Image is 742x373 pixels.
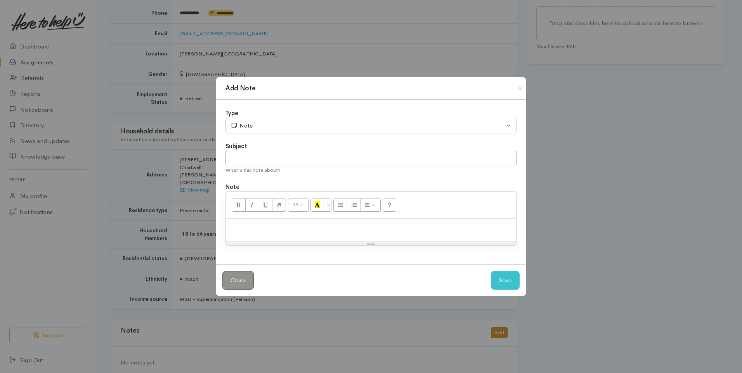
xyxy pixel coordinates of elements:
[225,83,255,93] h1: Add Note
[361,199,381,212] button: Paragraph
[293,201,298,208] span: 15
[272,199,286,212] button: Remove Font Style (CTRL+\)
[347,199,361,212] button: Ordered list (CTRL+SHIFT+NUM8)
[225,109,238,118] label: Type
[225,118,517,134] button: Note
[232,199,246,212] button: Bold (CTRL+B)
[383,199,397,212] button: Help
[225,142,247,151] label: Subject
[324,199,331,212] button: More Color
[222,271,254,290] button: Close
[288,199,309,212] button: Font Size
[259,199,273,212] button: Underline (CTRL+U)
[225,183,239,192] label: Note
[226,242,516,245] div: Resize
[245,199,259,212] button: Italic (CTRL+I)
[310,199,324,212] button: Recent Color
[514,84,526,93] button: Close
[225,166,517,174] div: What's this note about?
[333,199,347,212] button: Unordered list (CTRL+SHIFT+NUM7)
[231,121,504,130] div: Note
[491,271,520,290] button: Save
